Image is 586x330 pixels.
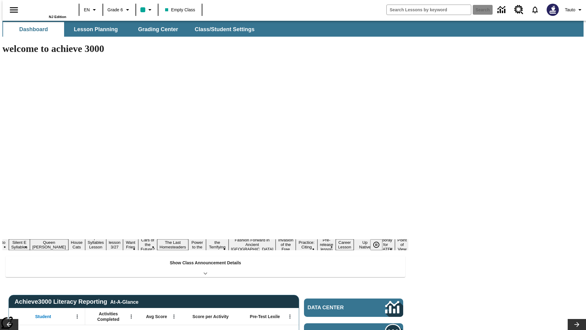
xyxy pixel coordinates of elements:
button: Slide 10 Solar Power to the People [188,235,206,255]
button: Slide 16 Career Lesson [336,239,354,250]
button: Slide 2 Silent E Syllables [9,239,30,250]
button: Open Menu [127,312,136,321]
button: Slide 5 Open Syllables Lesson 3 [85,235,106,255]
a: Home [27,3,66,15]
button: Slide 19 Point of View [395,237,409,252]
span: Achieve3000 Literacy Reporting [15,298,139,305]
button: Lesson carousel, Next [568,319,586,330]
button: Dashboard [3,22,64,37]
span: Activities Completed [88,311,128,322]
button: Open side menu [5,1,23,19]
span: Student [35,314,51,319]
div: Home [27,2,66,19]
button: Open Menu [285,312,295,321]
div: SubNavbar [2,21,584,37]
button: Slide 13 The Invasion of the Free CD [276,232,296,257]
button: Language: EN, Select a language [81,4,101,15]
button: Slide 3 Queen Yu-Na [30,239,68,250]
span: Avg Score [146,314,167,319]
span: EN [84,7,90,13]
button: Slide 9 The Last Homesteaders [157,239,189,250]
span: Pre-Test Lexile [250,314,280,319]
button: Slide 6 Test lesson 3/27 en [106,235,123,255]
span: Tauto [565,7,575,13]
input: search field [387,5,471,15]
img: Avatar [547,4,559,16]
div: At-A-Glance [110,298,138,305]
button: Class/Student Settings [190,22,259,37]
button: Open Menu [73,312,82,321]
button: Slide 8 Cars of the Future? [138,237,157,252]
a: Data Center [494,2,511,18]
span: NJ Edition [49,15,66,19]
span: Empty Class [165,7,195,13]
button: Slide 15 Pre-release lesson [317,237,336,252]
button: Class color is teal. Change class color [138,4,156,15]
a: Resource Center, Will open in new tab [511,2,527,18]
button: Pause [370,239,382,250]
a: Data Center [304,299,403,317]
div: SubNavbar [2,22,260,37]
h1: welcome to achieve 3000 [2,43,408,54]
span: Grade 6 [107,7,123,13]
button: Select a new avatar [543,2,562,18]
a: Notifications [527,2,543,18]
span: Data Center [308,305,365,311]
button: Open Menu [169,312,179,321]
button: Slide 14 Mixed Practice: Citing Evidence [296,235,317,255]
button: Lesson Planning [65,22,126,37]
button: Slide 7 Do You Want Fries With That? [123,230,138,259]
span: Score per Activity [193,314,229,319]
button: Grading Center [128,22,189,37]
div: Pause [370,239,389,250]
button: Slide 12 Fashion Forward in Ancient Rome [229,237,276,252]
button: Grade: Grade 6, Select a grade [105,4,134,15]
button: Slide 17 Cooking Up Native Traditions [354,235,376,255]
button: Slide 11 Attack of the Terrifying Tomatoes [206,235,229,255]
div: Show Class Announcement Details [5,256,405,277]
button: Slide 4 Where Do House Cats Come From? [68,230,85,259]
button: Profile/Settings [562,4,586,15]
p: Show Class Announcement Details [170,260,241,266]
